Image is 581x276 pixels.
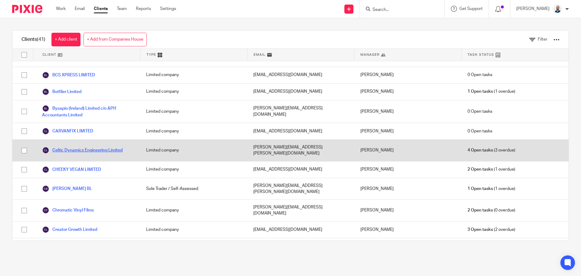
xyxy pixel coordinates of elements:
span: Get Support [459,7,483,11]
a: + Add client [51,33,80,46]
span: Filter [538,37,547,42]
div: Limited company [140,200,247,221]
div: [PERSON_NAME] [354,238,461,254]
span: (1 overdue) [468,186,515,192]
span: 2 Open tasks [468,166,493,172]
img: svg%3E [42,147,49,154]
span: (0 overdue) [468,207,515,213]
a: Work [56,6,66,12]
a: Email [75,6,85,12]
span: 0 Open tasks [468,72,492,78]
a: Reports [136,6,151,12]
img: svg%3E [42,226,49,233]
a: Bysapio (Ireland) Limited c/o APH Accountants Limited [42,105,134,118]
span: 0 Open tasks [468,128,492,134]
a: Creator Growth Limited [42,226,97,233]
div: [EMAIL_ADDRESS][DOMAIN_NAME] [247,123,354,139]
div: [PERSON_NAME] [354,123,461,139]
a: Chromatic Vinyl Films [42,207,94,214]
span: 2 Open tasks [468,207,493,213]
span: (41) [37,37,45,42]
div: Limited company [140,221,247,238]
img: svg%3E [42,166,49,173]
img: svg%3E [42,128,49,135]
span: (1 overdue) [468,88,515,95]
span: 0 Open tasks [468,108,492,115]
div: [EMAIL_ADDRESS][DOMAIN_NAME] [247,221,354,238]
div: Limited company [140,123,247,139]
div: [EMAIL_ADDRESS][DOMAIN_NAME] [247,84,354,100]
span: 3 Open tasks [468,227,493,233]
img: svg%3E [42,207,49,214]
a: BCS XPRESS LIMITED [42,71,95,79]
div: [EMAIL_ADDRESS][DOMAIN_NAME] [247,67,354,83]
div: [PERSON_NAME][EMAIL_ADDRESS][DOMAIN_NAME] [247,200,354,221]
div: [PERSON_NAME] [354,84,461,100]
div: [EMAIL_ADDRESS][DOMAIN_NAME] [247,161,354,178]
span: Client [42,52,56,57]
a: Botfiler Limited [42,88,81,95]
div: [PERSON_NAME] [354,161,461,178]
span: 4 Open tasks [468,147,493,153]
div: Limited company [140,100,247,123]
div: [PERSON_NAME] [354,178,461,200]
div: Limited company [140,140,247,161]
span: (1 overdue) [468,166,515,172]
input: Select all [18,49,30,61]
a: Celtic Dynamics Engineering Limited [42,147,123,154]
div: Limited company [140,67,247,83]
div: Sole Trader / Self-Assessed [140,178,247,200]
div: Onboarding [140,238,247,254]
div: [PERSON_NAME] [354,221,461,238]
div: [PERSON_NAME][EMAIL_ADDRESS][DOMAIN_NAME] [247,100,354,123]
div: [PERSON_NAME] [354,67,461,83]
div: [PERSON_NAME][EMAIL_ADDRESS][PERSON_NAME][DOMAIN_NAME] [247,140,354,161]
a: [PERSON_NAME] BL [42,185,92,192]
div: [PERSON_NAME][EMAIL_ADDRESS] [247,238,354,254]
img: svg%3E [42,105,49,112]
img: svg%3E [42,88,49,95]
a: CARVANFIX LIMITED [42,128,93,135]
div: [PERSON_NAME] [354,140,461,161]
div: [PERSON_NAME] [354,200,461,221]
div: Limited company [140,84,247,100]
a: Clients [94,6,108,12]
a: Settings [160,6,176,12]
span: Task Status [468,52,494,57]
a: + Add from Companies House [84,33,147,46]
img: Mark%20LI%20profiler.png [553,4,562,14]
span: 1 Open tasks [468,88,493,95]
span: Email [254,52,266,57]
span: (2 overdue) [468,227,515,233]
img: svg%3E [42,185,49,192]
div: [PERSON_NAME] [354,100,461,123]
span: (3 overdue) [468,147,515,153]
span: Manager [360,52,379,57]
input: Search [372,7,426,13]
h1: Clients [21,36,45,43]
img: Pixie [12,5,42,13]
span: Type [146,52,156,57]
span: 1 Open tasks [468,186,493,192]
p: [PERSON_NAME] [516,6,550,12]
div: Limited company [140,161,247,178]
img: svg%3E [42,71,49,79]
div: [PERSON_NAME][EMAIL_ADDRESS][PERSON_NAME][DOMAIN_NAME] [247,178,354,200]
a: Team [117,6,127,12]
a: CHEEKY VEGAN LIMITED [42,166,101,173]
